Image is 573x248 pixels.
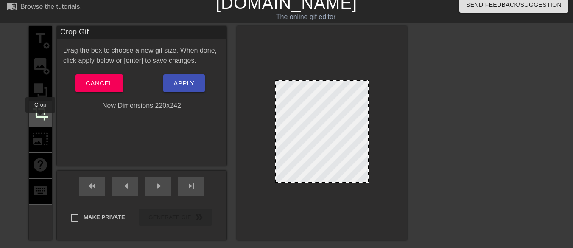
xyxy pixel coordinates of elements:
[163,74,204,92] button: Apply
[195,12,416,22] div: The online gif editor
[57,26,226,39] div: Crop Gif
[84,213,125,222] span: Make Private
[186,181,196,191] span: skip_next
[153,181,163,191] span: play_arrow
[87,181,97,191] span: fast_rewind
[57,101,226,111] div: New Dimensions: 220 x 242
[120,181,130,191] span: skip_previous
[32,105,48,121] span: crop
[57,45,226,66] div: Drag the box to choose a new gif size. When done, click apply below or [enter] to save changes.
[20,3,82,10] div: Browse the tutorials!
[173,78,194,89] span: Apply
[75,74,123,92] button: Cancel
[7,1,17,11] span: menu_book
[86,78,112,89] span: Cancel
[7,1,82,14] a: Browse the tutorials!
